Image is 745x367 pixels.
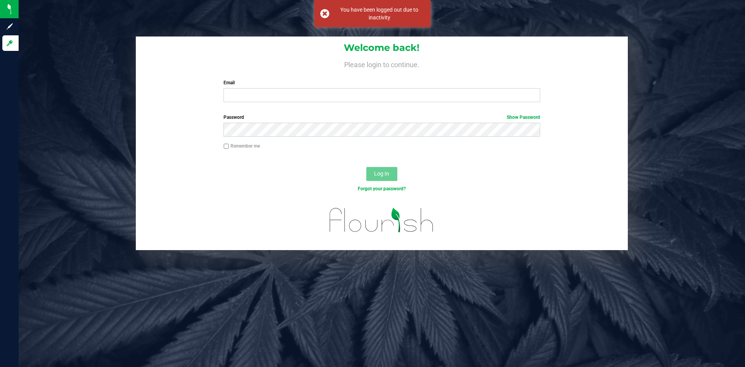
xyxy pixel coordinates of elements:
inline-svg: Sign up [6,23,14,30]
a: Forgot your password? [358,186,406,191]
span: Password [223,115,244,120]
a: Show Password [507,115,540,120]
label: Email [223,79,540,86]
div: You have been logged out due to inactivity [334,6,425,21]
input: Remember me [223,144,229,149]
button: Log In [366,167,397,181]
label: Remember me [223,143,260,150]
inline-svg: Log in [6,39,14,47]
img: flourish_logo.svg [320,200,443,240]
h4: Please login to continue. [136,59,628,68]
span: Log In [374,170,389,177]
h1: Welcome back! [136,43,628,53]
